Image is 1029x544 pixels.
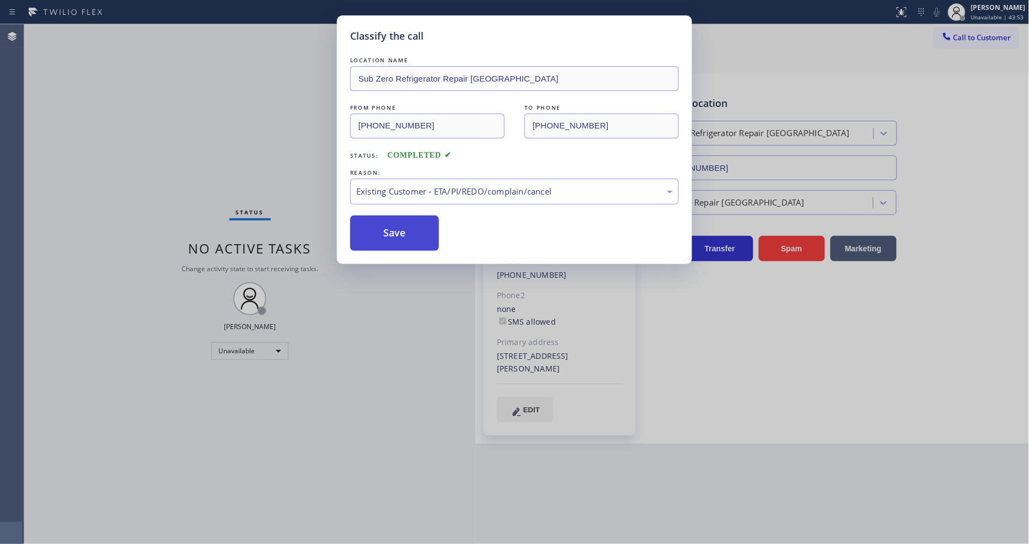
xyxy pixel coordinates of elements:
h5: Classify the call [350,29,424,44]
div: LOCATION NAME [350,55,679,66]
button: Save [350,216,439,251]
div: TO PHONE [524,102,679,114]
div: REASON: [350,167,679,179]
input: From phone [350,114,505,138]
span: COMPLETED [388,151,452,159]
div: Existing Customer - ETA/PI/REDO/complain/cancel [356,185,673,198]
div: FROM PHONE [350,102,505,114]
span: Status: [350,152,379,159]
input: To phone [524,114,679,138]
